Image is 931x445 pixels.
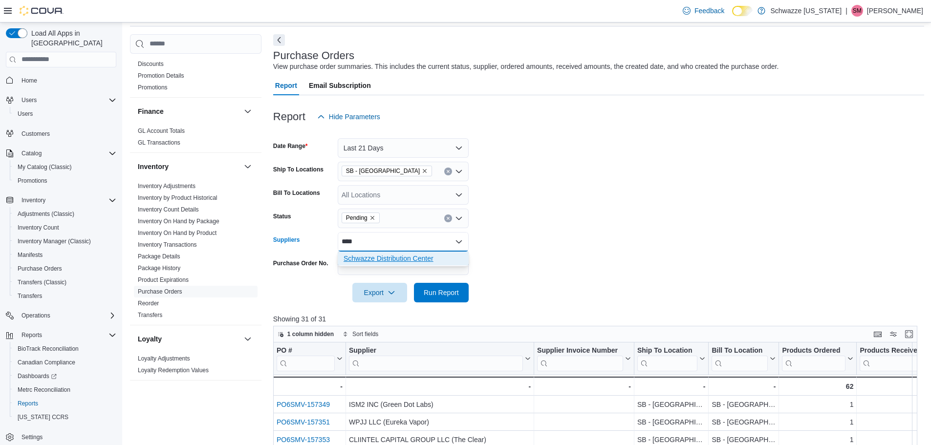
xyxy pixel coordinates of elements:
[14,398,42,409] a: Reports
[309,76,371,95] span: Email Subscription
[273,314,924,324] p: Showing 31 of 31
[18,75,41,86] a: Home
[18,127,116,140] span: Customers
[782,381,853,392] div: 62
[138,253,180,260] span: Package Details
[10,410,120,424] button: [US_STATE] CCRS
[18,128,54,140] a: Customers
[138,218,219,225] a: Inventory On Hand by Package
[138,106,240,116] button: Finance
[18,224,59,232] span: Inventory Count
[138,194,217,201] a: Inventory by Product Historical
[18,251,43,259] span: Manifests
[10,248,120,262] button: Manifests
[138,276,189,284] span: Product Expirations
[277,346,335,355] div: PO #
[287,330,334,338] span: 1 column hidden
[18,148,45,159] button: Catalog
[273,142,308,150] label: Date Range
[339,328,382,340] button: Sort fields
[2,193,120,207] button: Inventory
[18,74,116,86] span: Home
[369,215,375,221] button: Remove Pending from selection in this group
[10,356,120,369] button: Canadian Compliance
[537,346,623,371] div: Supplier Invoice Number
[138,206,199,213] a: Inventory Count Details
[10,262,120,275] button: Purchase Orders
[10,397,120,410] button: Reports
[872,328,884,340] button: Keyboard shortcuts
[138,127,185,134] a: GL Account Totals
[138,217,219,225] span: Inventory On Hand by Package
[14,161,76,173] a: My Catalog (Classic)
[352,330,378,338] span: Sort fields
[712,416,776,428] div: SB - [GEOGRAPHIC_DATA]
[274,328,338,340] button: 1 column hidden
[10,342,120,356] button: BioTrack Reconciliation
[455,168,463,175] button: Open list of options
[138,183,195,190] a: Inventory Adjustments
[22,331,42,339] span: Reports
[349,346,523,371] div: Supplier
[138,355,190,362] span: Loyalty Adjustments
[138,311,162,319] span: Transfers
[422,168,428,174] button: Remove SB - Aurora from selection in this group
[14,357,79,368] a: Canadian Compliance
[277,401,330,408] a: PO6SMV-157349
[338,252,469,266] button: Schwazze Distribution Center
[349,399,531,410] div: ISM2 INC (Green Dot Labs)
[342,212,380,223] span: Pending
[138,299,159,307] span: Reorder
[845,5,847,17] p: |
[138,206,199,213] span: Inventory Count Details
[537,381,631,392] div: -
[349,346,523,355] div: Supplier
[346,213,368,223] span: Pending
[10,234,120,248] button: Inventory Manager (Classic)
[138,127,185,135] span: GL Account Totals
[14,384,74,396] a: Metrc Reconciliation
[138,241,197,248] a: Inventory Transactions
[130,125,261,152] div: Finance
[138,312,162,318] a: Transfers
[18,94,116,106] span: Users
[14,263,66,275] a: Purchase Orders
[22,96,37,104] span: Users
[14,249,46,261] a: Manifests
[22,312,50,319] span: Operations
[138,162,169,171] h3: Inventory
[242,333,254,345] button: Loyalty
[18,431,116,443] span: Settings
[14,222,116,233] span: Inventory Count
[18,237,91,245] span: Inventory Manager (Classic)
[14,398,116,409] span: Reports
[273,212,291,220] label: Status
[14,411,116,423] span: Washington CCRS
[18,372,57,380] span: Dashboards
[276,381,343,392] div: -
[14,384,116,396] span: Metrc Reconciliation
[138,182,195,190] span: Inventory Adjustments
[14,175,116,187] span: Promotions
[2,430,120,444] button: Settings
[455,191,463,199] button: Open list of options
[637,346,698,371] div: Ship To Location
[14,290,46,302] a: Transfers
[637,416,706,428] div: SB - [GEOGRAPHIC_DATA]
[537,346,631,371] button: Supplier Invoice Number
[138,241,197,249] span: Inventory Transactions
[14,370,61,382] a: Dashboards
[27,28,116,48] span: Load All Apps in [GEOGRAPHIC_DATA]
[637,399,706,410] div: SB - [GEOGRAPHIC_DATA]
[903,328,915,340] button: Enter fullscreen
[138,300,159,307] a: Reorder
[346,166,420,176] span: SB - [GEOGRAPHIC_DATA]
[694,6,724,16] span: Feedback
[2,127,120,141] button: Customers
[138,334,162,344] h3: Loyalty
[22,196,45,204] span: Inventory
[18,431,46,443] a: Settings
[138,229,217,237] span: Inventory On Hand by Product
[712,399,776,410] div: SB - [GEOGRAPHIC_DATA]
[138,60,164,68] span: Discounts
